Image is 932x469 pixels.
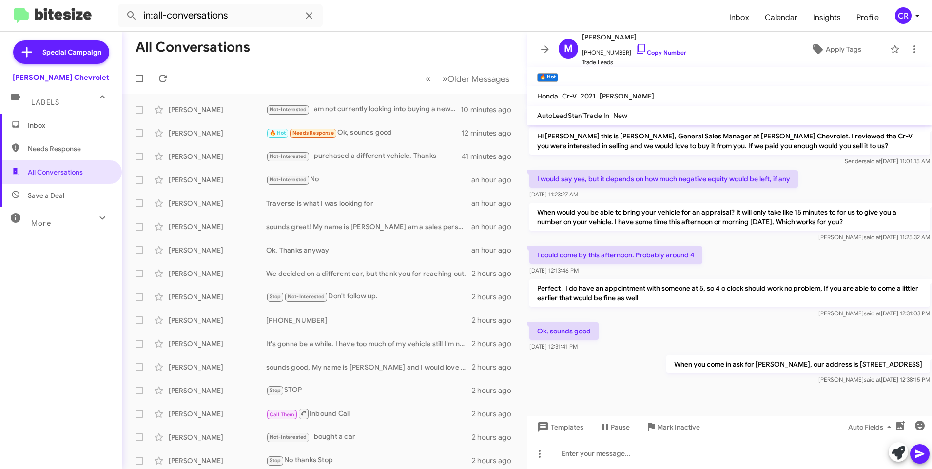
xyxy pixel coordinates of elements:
div: 2 hours ago [472,292,519,302]
span: Apply Tags [826,40,861,58]
span: » [442,73,447,85]
div: an hour ago [471,245,519,255]
div: 2 hours ago [472,315,519,325]
span: Stop [270,293,281,300]
span: said at [864,157,881,165]
div: 12 minutes ago [462,128,519,138]
div: [PERSON_NAME] [169,128,266,138]
div: 2 hours ago [472,362,519,372]
div: No thanks Stop [266,455,472,466]
div: [PERSON_NAME] [169,386,266,395]
span: [PHONE_NUMBER] [582,43,686,58]
button: Apply Tags [786,40,885,58]
span: Needs Response [28,144,111,154]
div: [PERSON_NAME] [169,152,266,161]
span: [PERSON_NAME] [582,31,686,43]
span: AutoLeadStar/Trade In [537,111,609,120]
div: 41 minutes ago [462,152,519,161]
span: Sender [DATE] 11:01:15 AM [845,157,930,165]
div: 2 hours ago [472,432,519,442]
a: Calendar [757,3,805,32]
span: Not-Interested [270,106,307,113]
div: sounds great! My name is [PERSON_NAME] am a sales person here at the dealership. My phone number ... [266,222,471,232]
span: All Conversations [28,167,83,177]
div: 2 hours ago [472,456,519,466]
span: said at [864,310,881,317]
span: « [426,73,431,85]
input: Search [118,4,323,27]
span: Mark Inactive [657,418,700,436]
div: [PERSON_NAME] [169,105,266,115]
span: Not-Interested [270,176,307,183]
span: Pause [611,418,630,436]
p: When you come in ask for [PERSON_NAME], our address is [STREET_ADDRESS] [666,355,930,373]
div: an hour ago [471,198,519,208]
div: [PERSON_NAME] [169,198,266,208]
h1: All Conversations [136,39,250,55]
button: Auto Fields [840,418,903,436]
div: [PERSON_NAME] [169,245,266,255]
span: [PERSON_NAME] [600,92,654,100]
button: Mark Inactive [638,418,708,436]
div: It's gonna be a while. I have too much of my vehicle still I'm not rolling over. [266,339,472,349]
span: Call Them [270,411,295,418]
nav: Page navigation example [420,69,515,89]
span: said at [864,376,881,383]
div: [PERSON_NAME] [169,315,266,325]
div: I purchased a different vehicle. Thanks [266,151,462,162]
p: Ok, sounds good [529,322,599,340]
span: [PERSON_NAME] [DATE] 12:31:03 PM [818,310,930,317]
span: New [613,111,627,120]
span: Not-Interested [288,293,325,300]
span: Cr-V [562,92,577,100]
span: More [31,219,51,228]
div: 2 hours ago [472,386,519,395]
span: Stop [270,387,281,393]
div: No [266,174,471,185]
span: M [564,41,573,57]
button: Next [436,69,515,89]
a: Special Campaign [13,40,109,64]
button: CR [887,7,921,24]
div: 2 hours ago [472,409,519,419]
span: Special Campaign [42,47,101,57]
button: Templates [527,418,591,436]
span: [DATE] 11:23:27 AM [529,191,578,198]
small: 🔥 Hot [537,73,558,82]
span: [PERSON_NAME] [DATE] 11:25:32 AM [818,234,930,241]
p: Hi [PERSON_NAME] this is [PERSON_NAME], General Sales Manager at [PERSON_NAME] Chevrolet. I revie... [529,127,930,155]
div: 2 hours ago [472,269,519,278]
div: [PERSON_NAME] Chevrolet [13,73,109,82]
p: When would you be able to bring your vehicle for an appraisal? It will only take like 15 minutes ... [529,203,930,231]
a: Inbox [721,3,757,32]
div: [PERSON_NAME] [169,222,266,232]
div: Don't follow up. [266,291,472,302]
p: Perfect . I do have an appointment with someone at 5, so 4 o clock should work no problem, If you... [529,279,930,307]
span: [DATE] 12:13:46 PM [529,267,579,274]
div: [PERSON_NAME] [169,409,266,419]
span: [PERSON_NAME] [DATE] 12:38:15 PM [818,376,930,383]
div: 10 minutes ago [461,105,519,115]
div: We decided on a different car, but thank you for reaching out. [266,269,472,278]
span: said at [864,234,881,241]
div: an hour ago [471,175,519,185]
div: Ok, sounds good [266,127,462,138]
a: Insights [805,3,849,32]
span: [DATE] 12:31:41 PM [529,343,578,350]
span: Needs Response [292,130,334,136]
div: STOP [266,385,472,396]
div: [PERSON_NAME] [169,362,266,372]
span: Inbox [28,120,111,130]
div: 2 hours ago [472,339,519,349]
div: I am not currently looking into buying a new car. I called last week to let you guys know. I woul... [266,104,461,115]
div: [PERSON_NAME] [169,456,266,466]
a: Copy Number [635,49,686,56]
span: Templates [535,418,583,436]
div: Traverse is what I was looking for [266,198,471,208]
a: Profile [849,3,887,32]
div: [PHONE_NUMBER] [266,315,472,325]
